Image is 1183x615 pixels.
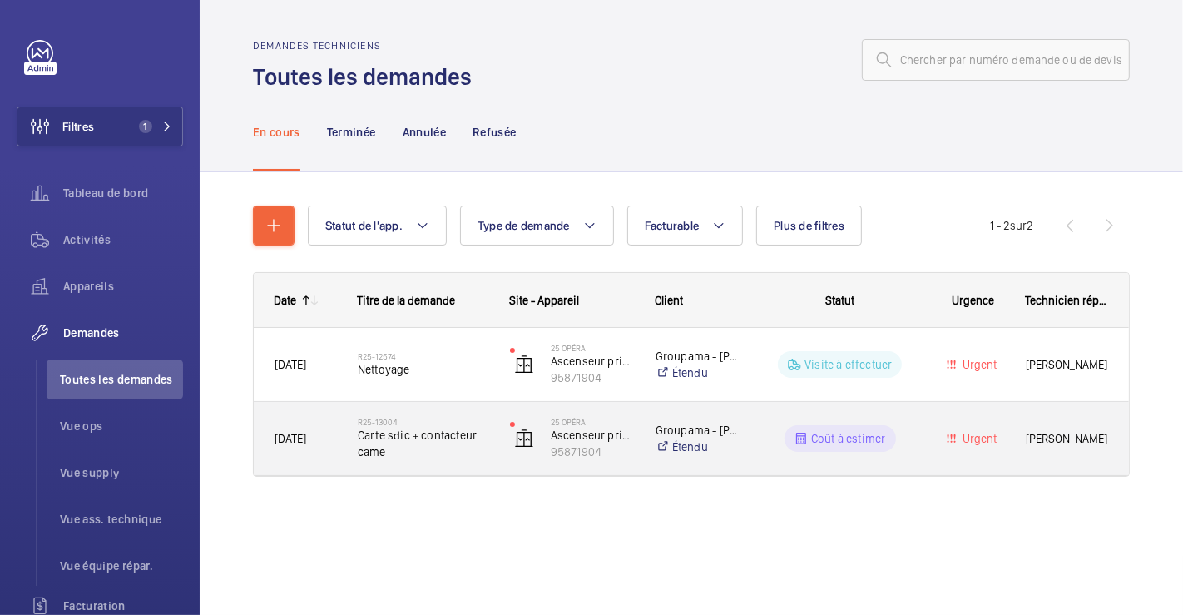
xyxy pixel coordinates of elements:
[811,430,886,447] p: Coût à estimer
[952,294,994,307] span: Urgence
[357,294,455,307] span: Titre de la demande
[774,219,844,232] span: Plus de filtres
[358,351,488,361] h2: R25-12574
[656,439,738,455] a: Étendu
[253,40,482,52] h2: Demandes techniciens
[60,371,183,388] span: Toutes les demandes
[60,418,183,434] span: Vue ops
[804,356,892,373] p: Visite à effectuer
[274,294,296,307] div: Date
[275,358,306,371] span: [DATE]
[959,432,997,445] span: Urgent
[63,278,183,295] span: Appareils
[275,432,306,445] span: [DATE]
[862,39,1130,81] input: Chercher par numéro demande ou de devis
[253,62,482,92] h1: Toutes les demandes
[645,219,700,232] span: Facturable
[627,206,744,246] button: Facturable
[253,124,300,141] p: En cours
[514,429,534,449] img: elevator.svg
[327,124,376,141] p: Terminée
[551,353,634,369] p: Ascenseur principal
[358,361,488,378] span: Nettoyage
[460,206,614,246] button: Type de demande
[62,118,94,135] span: Filtres
[514,355,534,374] img: elevator.svg
[551,417,634,427] p: 25 Opéra
[1025,294,1110,307] span: Technicien réparateur
[473,124,516,141] p: Refusée
[656,348,738,365] p: Groupama - [PERSON_NAME]
[63,598,183,614] span: Facturation
[655,294,683,307] span: Client
[551,343,634,353] p: 25 Opéra
[1026,429,1109,448] span: [PERSON_NAME]
[656,365,738,381] a: Étendu
[139,120,152,133] span: 1
[959,358,997,371] span: Urgent
[63,231,183,248] span: Activités
[1010,219,1027,232] span: sur
[325,219,403,232] span: Statut de l'app.
[551,444,634,460] p: 95871904
[60,464,183,481] span: Vue supply
[1026,355,1109,374] span: [PERSON_NAME]
[403,124,446,141] p: Annulée
[63,185,183,201] span: Tableau de bord
[358,427,488,460] span: Carte sdic + contacteur came
[825,294,854,307] span: Statut
[63,325,183,341] span: Demandes
[60,558,183,574] span: Vue équipe répar.
[656,422,738,439] p: Groupama - [PERSON_NAME]
[358,417,488,427] h2: R25-13004
[990,220,1033,231] span: 1 - 2 2
[551,427,634,444] p: Ascenseur principal
[478,219,570,232] span: Type de demande
[308,206,447,246] button: Statut de l'app.
[509,294,579,307] span: Site - Appareil
[551,369,634,386] p: 95871904
[756,206,862,246] button: Plus de filtres
[17,107,183,146] button: Filtres1
[60,511,183,528] span: Vue ass. technique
